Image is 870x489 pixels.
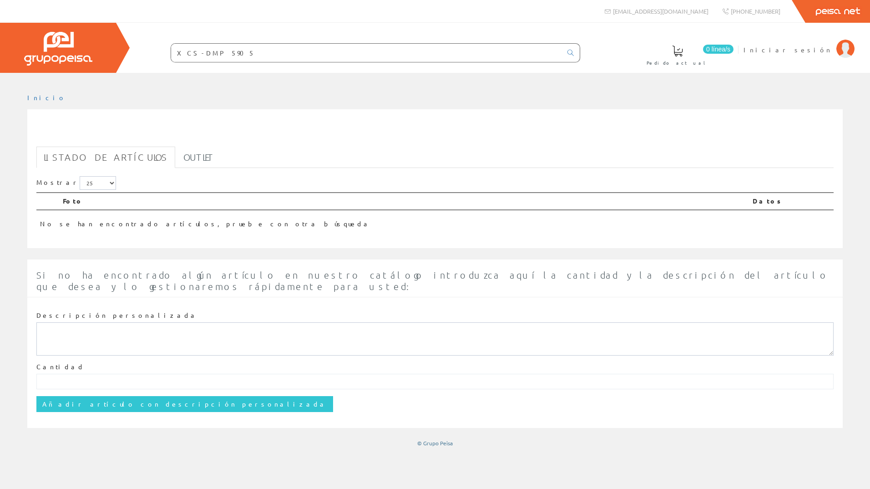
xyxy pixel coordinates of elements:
td: No se han encontrado artículos, pruebe con otra búsqueda [36,210,749,232]
th: Foto [59,193,749,210]
span: [PHONE_NUMBER] [731,7,780,15]
label: Mostrar [36,176,116,190]
a: Outlet [176,147,221,168]
a: Listado de artículos [36,147,175,168]
h1: XCS-DMP 5905 [36,124,834,142]
a: Inicio [27,93,66,102]
input: Añadir artículo con descripción personalizada [36,396,333,412]
input: Buscar ... [171,44,562,62]
label: Cantidad [36,362,85,372]
span: Iniciar sesión [744,45,832,54]
span: Pedido actual [647,58,708,67]
th: Datos [749,193,834,210]
img: Grupo Peisa [24,32,92,66]
span: Si no ha encontrado algún artículo en nuestro catálogo introduzca aquí la cantidad y la descripci... [36,270,829,292]
select: Mostrar [80,176,116,190]
div: © Grupo Peisa [27,439,843,447]
a: Iniciar sesión [744,38,855,46]
span: 0 línea/s [703,45,733,54]
span: [EMAIL_ADDRESS][DOMAIN_NAME] [613,7,708,15]
label: Descripción personalizada [36,311,198,320]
